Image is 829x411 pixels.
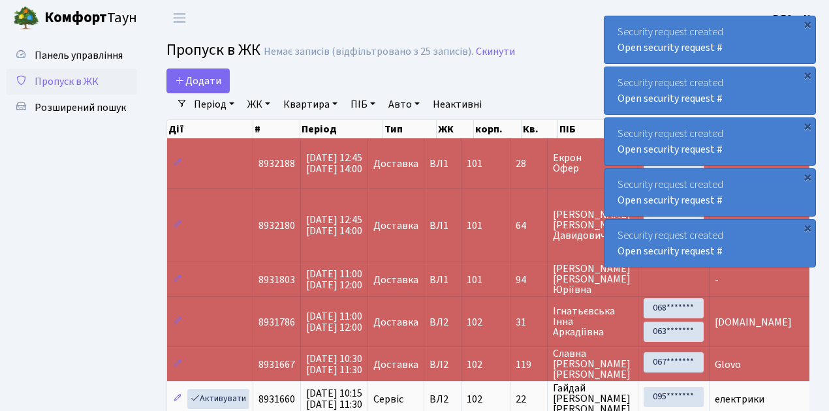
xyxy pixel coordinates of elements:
th: Тип [383,120,437,138]
span: Розширений пошук [35,100,126,115]
span: 8931803 [258,273,295,287]
a: Open security request # [618,193,723,207]
span: Таун [44,7,137,29]
span: - [715,273,719,287]
span: Пропуск в ЖК [166,38,260,61]
span: Пропуск в ЖК [35,74,99,89]
span: [DATE] 12:45 [DATE] 14:00 [306,213,362,238]
a: Пропуск в ЖК [7,68,137,95]
a: ЖК [242,93,275,115]
span: Доставка [373,359,418,370]
span: Glovo [715,358,741,372]
span: [DATE] 11:00 [DATE] 12:00 [306,267,362,292]
a: ВЛ2 -. К. [773,10,813,26]
span: 28 [516,159,542,169]
th: # [253,120,300,138]
span: 101 [467,219,482,233]
span: [DATE] 10:30 [DATE] 11:30 [306,352,362,377]
span: Доставка [373,221,418,231]
div: Немає записів (відфільтровано з 25 записів). [264,46,473,58]
span: ВЛ1 [430,221,456,231]
b: ВЛ2 -. К. [773,11,813,25]
span: 102 [467,358,482,372]
span: 8931660 [258,392,295,406]
th: ЖК [437,120,474,138]
span: 94 [516,275,542,285]
div: × [801,170,814,183]
span: Доставка [373,159,418,169]
a: Розширений пошук [7,95,137,121]
span: ВЛ1 [430,275,456,285]
span: [PERSON_NAME] [PERSON_NAME] Юріївна [553,264,633,295]
span: 102 [467,315,482,329]
th: корп. [474,120,522,138]
th: Період [300,120,383,138]
span: 102 [467,392,482,406]
span: [PERSON_NAME] [PERSON_NAME] Давидович [553,209,633,241]
span: ВЛ2 [430,317,456,327]
div: Security request created [604,169,815,216]
b: Комфорт [44,7,107,28]
div: Security request created [604,67,815,114]
a: Open security request # [618,91,723,106]
span: 8931667 [258,358,295,372]
span: 119 [516,359,542,370]
a: Open security request # [618,142,723,157]
a: Скинути [476,46,515,58]
span: Доставка [373,275,418,285]
th: ПІБ [558,120,648,138]
span: ВЛ1 [430,159,456,169]
a: Квартира [278,93,343,115]
span: [DATE] 11:00 [DATE] 12:00 [306,309,362,335]
span: 8932188 [258,157,295,171]
span: 31 [516,317,542,327]
span: Екрон Офер [553,153,633,174]
span: [DOMAIN_NAME] [715,315,792,329]
span: Славна [PERSON_NAME] [PERSON_NAME] [553,348,633,380]
span: [DATE] 12:45 [DATE] 14:00 [306,151,362,176]
span: ВЛ2 [430,359,456,370]
span: Ігнатьєвська Інна Аркадіївна [553,306,633,337]
span: 8931786 [258,315,295,329]
th: Дії [167,120,253,138]
span: 8932180 [258,219,295,233]
span: Додати [175,74,221,88]
div: Security request created [604,220,815,267]
a: Період [189,93,240,115]
div: × [801,68,814,82]
a: Додати [166,68,230,93]
a: ПІБ [345,93,381,115]
th: Кв. [522,120,558,138]
div: × [801,119,814,132]
button: Переключити навігацію [163,7,196,29]
img: logo.png [13,5,39,31]
div: × [801,18,814,31]
span: Доставка [373,317,418,327]
span: Сервіс [373,394,403,404]
a: Open security request # [618,40,723,55]
a: Неактивні [428,93,487,115]
span: ВЛ2 [430,394,456,404]
a: Авто [383,93,425,115]
span: 64 [516,221,542,231]
span: Панель управління [35,48,123,63]
a: Активувати [187,389,249,409]
span: електрики [715,392,764,406]
a: Панель управління [7,42,137,68]
span: 22 [516,394,542,404]
div: Security request created [604,118,815,165]
span: 101 [467,273,482,287]
div: × [801,221,814,234]
span: 101 [467,157,482,171]
a: Open security request # [618,244,723,258]
div: Security request created [604,16,815,63]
